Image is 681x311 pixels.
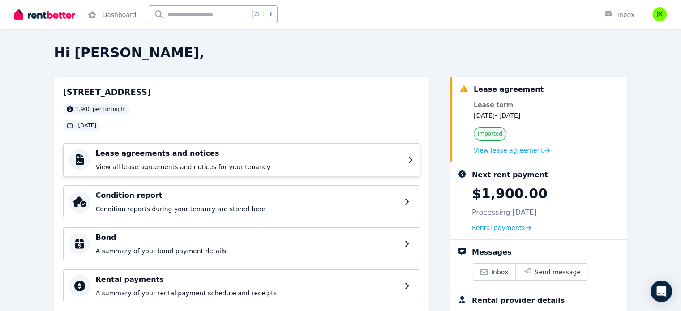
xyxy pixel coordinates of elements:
[474,111,550,120] dd: [DATE] - [DATE]
[472,223,531,232] a: Rental payments
[472,207,537,218] p: Processing [DATE]
[472,247,511,258] div: Messages
[474,146,550,155] a: View lease agreement
[474,100,550,109] dt: Lease term
[14,8,75,21] img: RentBetter
[472,170,548,180] div: Next rent payment
[472,223,525,232] span: Rental payments
[491,268,508,277] span: Inbox
[54,45,627,61] h2: Hi [PERSON_NAME],
[472,264,515,280] a: Inbox
[478,130,502,137] span: Imported
[472,186,548,202] p: $1,900.00
[96,162,403,171] p: View all lease agreements and notices for your tenancy
[96,204,399,213] p: Condition reports during your tenancy are stored here
[252,9,266,20] span: Ctrl
[96,247,399,256] p: A summary of your bond payment details
[96,289,399,298] p: A summary of your rental payment schedule and receipts
[515,264,588,280] button: Send message
[96,232,399,243] h4: Bond
[652,7,667,21] img: Jordan Slade Kaplan
[78,122,97,129] span: [DATE]
[474,84,544,95] div: Lease agreement
[63,86,151,98] h2: [STREET_ADDRESS]
[535,268,581,277] span: Send message
[472,295,565,306] div: Rental provider details
[474,146,544,155] span: View lease agreement
[96,274,399,285] h4: Rental payments
[603,10,634,19] div: Inbox
[651,281,672,302] div: Open Intercom Messenger
[76,106,127,113] span: 1,900 per fortnight
[96,148,403,159] h4: Lease agreements and notices
[270,11,273,18] span: k
[96,190,399,201] h4: Condition report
